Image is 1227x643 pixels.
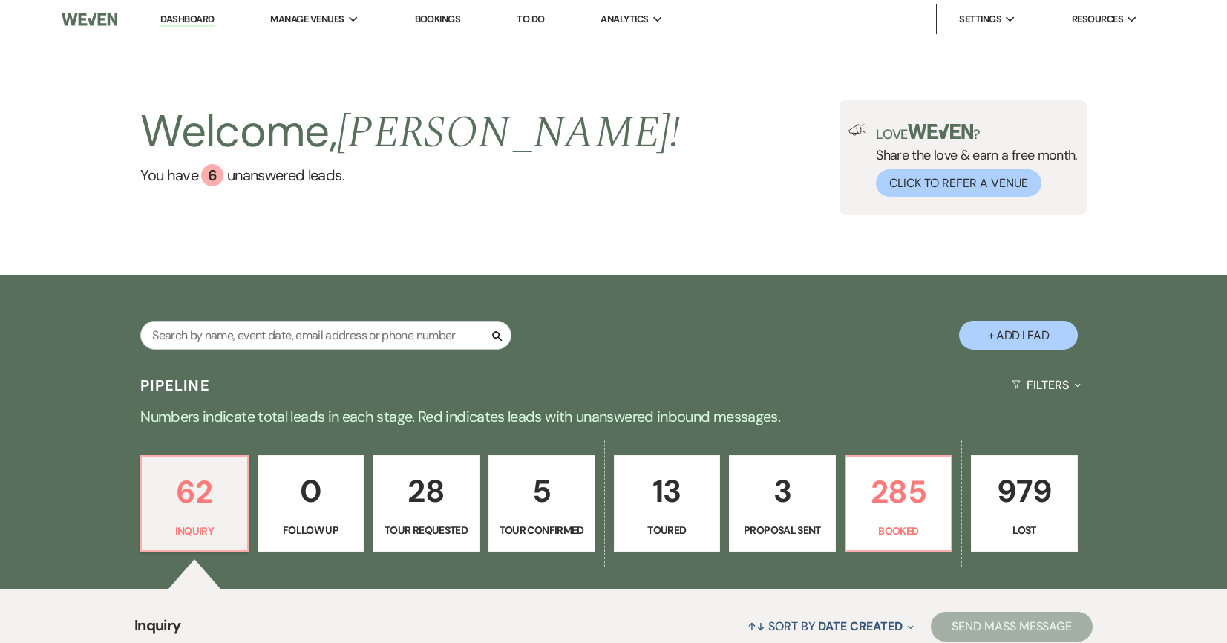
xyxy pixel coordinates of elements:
img: weven-logo-green.svg [908,124,974,139]
span: Analytics [601,12,648,27]
p: Proposal Sent [739,522,826,538]
a: 13Toured [614,455,721,552]
span: [PERSON_NAME] ! [337,99,680,167]
img: loud-speaker-illustration.svg [848,124,867,136]
p: 13 [624,466,711,516]
input: Search by name, event date, email address or phone number [140,321,511,350]
p: Numbers indicate total leads in each stage. Red indicates leads with unanswered inbound messages. [79,405,1148,428]
span: Date Created [818,618,902,634]
h3: Pipeline [140,375,210,396]
h2: Welcome, [140,100,680,164]
a: 285Booked [845,455,953,552]
p: 5 [498,466,586,516]
span: Settings [959,12,1001,27]
span: Manage Venues [270,12,344,27]
button: + Add Lead [959,321,1078,350]
span: ↑↓ [747,618,765,634]
a: You have 6 unanswered leads. [140,164,680,186]
button: Click to Refer a Venue [876,169,1041,197]
a: 5Tour Confirmed [488,455,595,552]
button: Filters [1006,365,1087,405]
span: Resources [1072,12,1123,27]
p: 285 [855,467,943,517]
p: 979 [981,466,1068,516]
a: Dashboard [160,13,214,27]
button: Send Mass Message [931,612,1093,642]
p: Tour Requested [382,522,470,538]
img: Weven Logo [62,4,118,35]
p: 0 [267,466,355,516]
p: Toured [624,522,711,538]
a: Bookings [415,13,461,25]
a: 0Follow Up [258,455,364,552]
a: To Do [517,13,544,25]
p: 3 [739,466,826,516]
p: Booked [855,523,943,539]
a: 3Proposal Sent [729,455,836,552]
div: 6 [201,164,223,186]
p: Inquiry [151,523,238,539]
p: Lost [981,522,1068,538]
p: Follow Up [267,522,355,538]
p: 62 [151,467,238,517]
p: 28 [382,466,470,516]
p: Tour Confirmed [498,522,586,538]
a: 28Tour Requested [373,455,480,552]
div: Share the love & earn a free month. [867,124,1078,197]
p: Love ? [876,124,1078,141]
a: 62Inquiry [140,455,249,552]
a: 979Lost [971,455,1078,552]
